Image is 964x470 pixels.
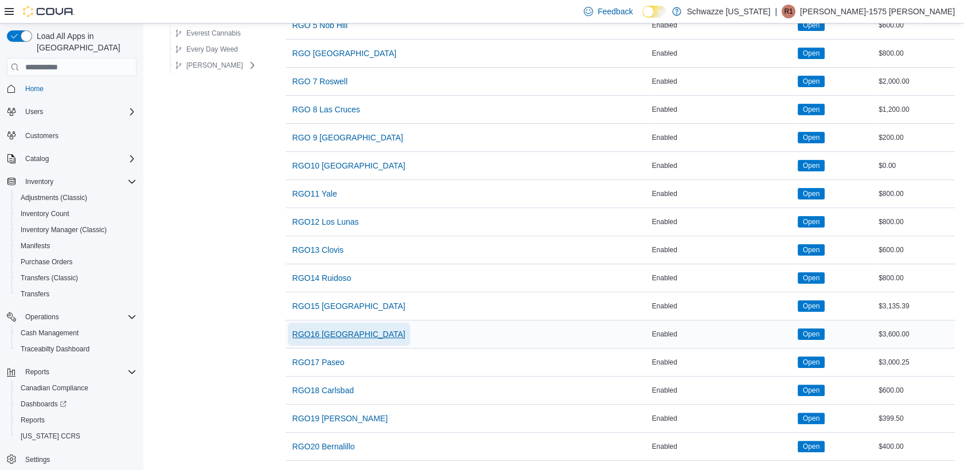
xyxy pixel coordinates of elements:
span: RGO18 Carlsbad [292,385,354,396]
span: Cash Management [16,326,136,340]
div: $1,200.00 [876,103,955,116]
span: Load All Apps in [GEOGRAPHIC_DATA] [32,30,136,53]
span: Open [803,441,819,452]
button: Operations [21,310,64,324]
span: Everest Cannabis [186,29,241,38]
p: Schwazze [US_STATE] [687,5,771,18]
span: Transfers [16,287,136,301]
div: $600.00 [876,18,955,32]
button: Home [2,80,141,97]
span: Open [798,104,825,115]
span: Settings [21,452,136,467]
a: Inventory Count [16,207,74,221]
button: RGO 7 Roswell [288,70,352,93]
span: Open [798,441,825,452]
span: Open [803,357,819,367]
button: Manifests [11,238,141,254]
button: RGO 8 Las Cruces [288,98,365,121]
span: Traceabilty Dashboard [16,342,136,356]
button: Inventory [2,174,141,190]
div: $3,000.25 [876,355,955,369]
span: Open [798,160,825,171]
span: Transfers (Classic) [21,273,78,283]
div: Enabled [650,383,795,397]
span: RGO15 [GEOGRAPHIC_DATA] [292,300,405,312]
span: RGO16 [GEOGRAPHIC_DATA] [292,328,405,340]
button: Transfers [11,286,141,302]
button: Reports [21,365,54,379]
button: Traceabilty Dashboard [11,341,141,357]
span: Open [798,188,825,199]
span: Customers [25,131,58,140]
div: Enabled [650,299,795,313]
div: Enabled [650,131,795,144]
span: Dashboards [21,399,67,409]
span: RGO19 [PERSON_NAME] [292,413,388,424]
span: Open [803,189,819,199]
button: RGO13 Clovis [288,238,348,261]
span: Reports [21,365,136,379]
button: RGO16 [GEOGRAPHIC_DATA] [288,323,410,346]
div: Enabled [650,159,795,173]
span: RGO 5 Nob Hill [292,19,348,31]
button: RGO20 Bernalillo [288,435,360,458]
div: Enabled [650,75,795,88]
span: Customers [21,128,136,142]
span: Open [798,76,825,87]
span: Transfers (Classic) [16,271,136,285]
span: Open [803,301,819,311]
span: Open [798,132,825,143]
button: RGO19 [PERSON_NAME] [288,407,393,430]
a: Canadian Compliance [16,381,93,395]
button: Users [21,105,48,119]
button: Inventory Count [11,206,141,222]
button: Every Day Weed [170,42,243,56]
span: [US_STATE] CCRS [21,432,80,441]
div: Enabled [650,243,795,257]
span: Users [25,107,43,116]
button: Transfers (Classic) [11,270,141,286]
span: Feedback [598,6,633,17]
span: Manifests [16,239,136,253]
span: [PERSON_NAME] [186,61,243,70]
div: Enabled [650,327,795,341]
button: RGO [GEOGRAPHIC_DATA] [288,42,401,65]
button: Everest Cannabis [170,26,245,40]
span: Traceabilty Dashboard [21,344,89,354]
button: RGO17 Paseo [288,351,349,374]
span: Purchase Orders [21,257,73,267]
span: Operations [25,312,59,322]
span: Inventory Manager (Classic) [21,225,107,234]
button: Catalog [21,152,53,166]
span: RGO 7 Roswell [292,76,348,87]
button: Inventory [21,175,58,189]
span: Reports [16,413,136,427]
span: Open [798,244,825,256]
span: Open [798,413,825,424]
div: $800.00 [876,271,955,285]
span: R1 [784,5,793,18]
span: Reports [25,367,49,377]
span: Open [803,132,819,143]
button: Users [2,104,141,120]
span: Open [803,329,819,339]
span: Open [803,385,819,395]
span: Inventory Count [21,209,69,218]
span: Open [803,160,819,171]
button: Catalog [2,151,141,167]
button: RGO 9 [GEOGRAPHIC_DATA] [288,126,408,149]
span: Open [803,217,819,227]
button: Cash Management [11,325,141,341]
span: Open [803,20,819,30]
button: Canadian Compliance [11,380,141,396]
button: Adjustments (Classic) [11,190,141,206]
span: RGO 8 Las Cruces [292,104,360,115]
span: Manifests [21,241,50,250]
button: Reports [11,412,141,428]
div: $2,000.00 [876,75,955,88]
div: $3,135.39 [876,299,955,313]
a: Manifests [16,239,54,253]
div: Enabled [650,440,795,453]
span: Open [798,48,825,59]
